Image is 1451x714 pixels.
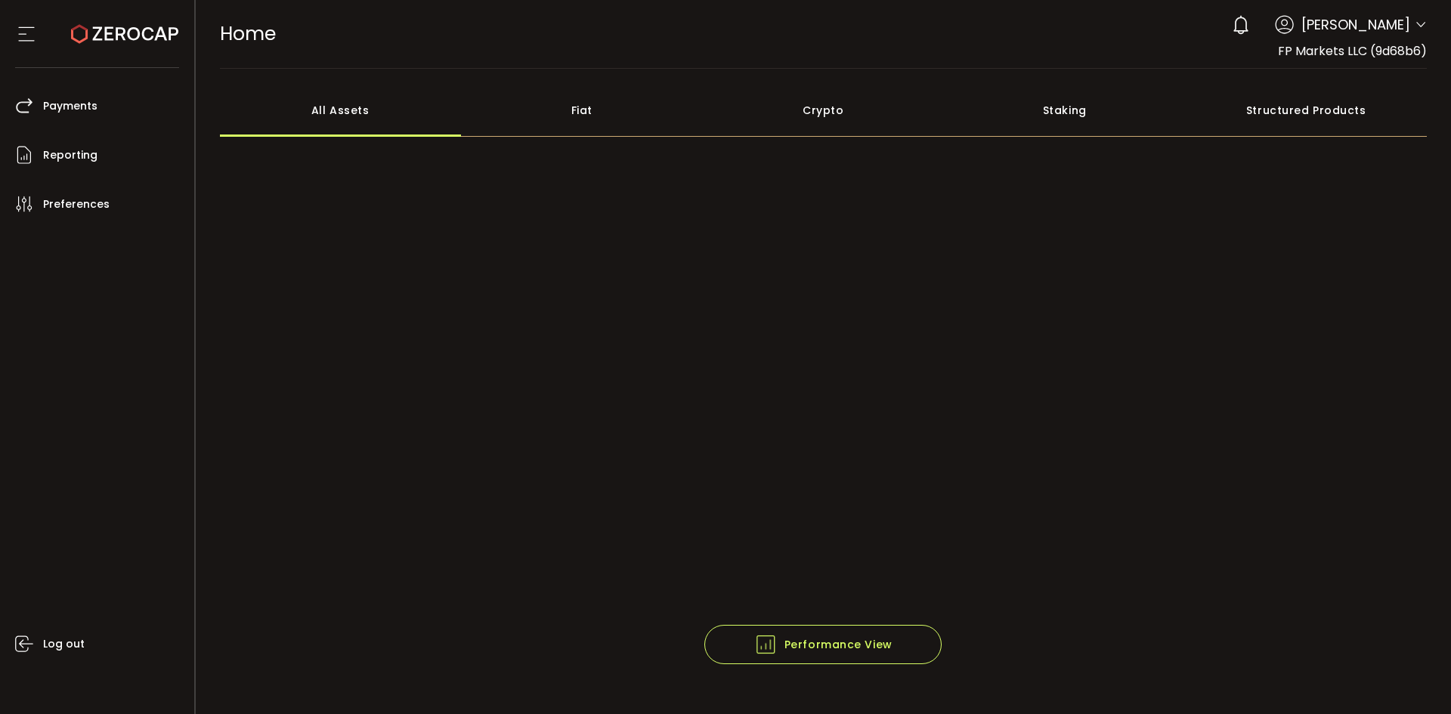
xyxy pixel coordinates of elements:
span: Reporting [43,144,97,166]
div: Structured Products [1186,84,1428,137]
div: Staking [944,84,1186,137]
span: Preferences [43,193,110,215]
button: Performance View [704,625,942,664]
span: Payments [43,95,97,117]
span: Log out [43,633,85,655]
div: All Assets [220,84,462,137]
span: Performance View [754,633,893,656]
span: FP Markets LLC (9d68b6) [1278,42,1427,60]
span: [PERSON_NAME] [1301,14,1410,35]
span: Home [220,20,276,47]
div: Fiat [461,84,703,137]
div: Crypto [703,84,945,137]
